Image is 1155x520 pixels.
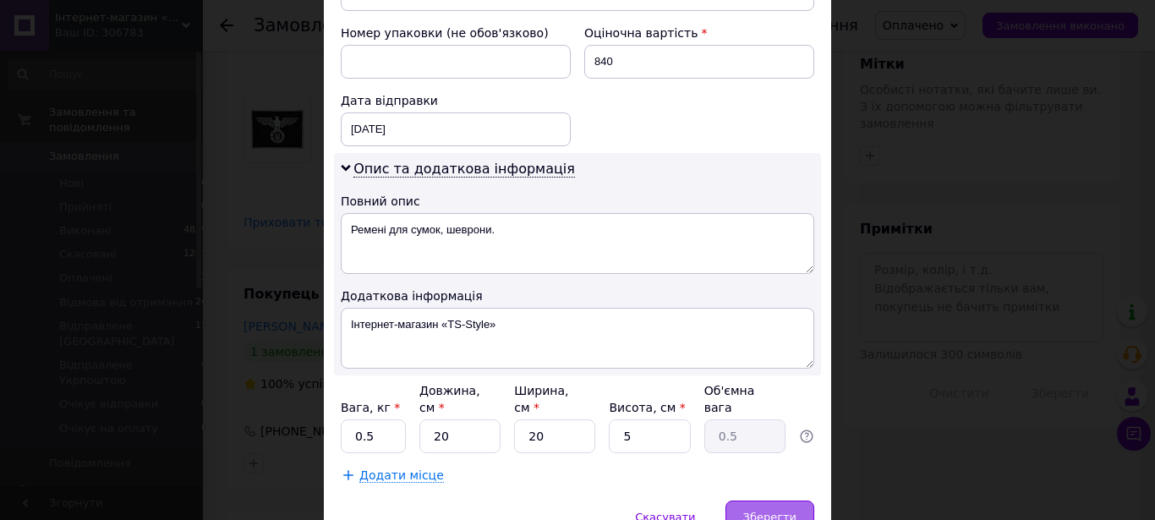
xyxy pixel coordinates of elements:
label: Довжина, см [419,384,480,414]
span: Додати місце [359,468,444,483]
textarea: Ремені для сумок, шеврони. [341,213,814,274]
div: Дата відправки [341,92,571,109]
label: Висота, см [609,401,685,414]
div: Повний опис [341,193,814,210]
div: Оціночна вартість [584,25,814,41]
span: Опис та додаткова інформація [353,161,575,178]
div: Номер упаковки (не обов'язково) [341,25,571,41]
textarea: Інтернет-магазин «TS-Style» [341,308,814,369]
div: Додаткова інформація [341,287,814,304]
div: Об'ємна вага [704,382,786,416]
label: Ширина, см [514,384,568,414]
label: Вага, кг [341,401,400,414]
